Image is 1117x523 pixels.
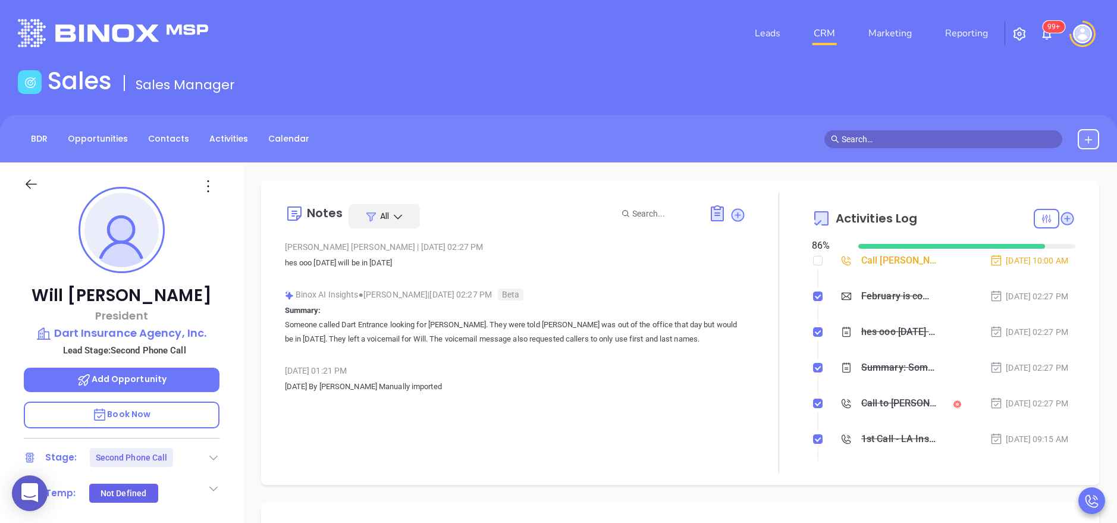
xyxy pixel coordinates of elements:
p: Will [PERSON_NAME] [24,285,219,306]
a: Dart Insurance Agency, Inc. [24,325,219,342]
span: | [417,242,419,252]
div: Not Defined [101,484,146,503]
p: hes ooo [DATE] will be in [DATE] [285,256,746,270]
span: Sales Manager [136,76,235,94]
div: [DATE] 02:27 PM [990,397,1068,410]
img: user [1073,24,1092,43]
div: Summary: Someone called Dart Entrance looking for [PERSON_NAME]. They were told [PERSON_NAME] was... [861,359,937,377]
span: Book Now [92,408,150,420]
a: Marketing [864,21,917,45]
a: Calendar [261,129,316,149]
span: ● [358,290,363,299]
div: [DATE] 01:21 PM [285,362,746,380]
div: Second Phone Call [96,448,168,467]
a: Activities [202,129,255,149]
span: Add Opportunity [77,373,167,385]
div: [DATE] 10:00 AM [990,254,1068,267]
img: iconNotification [1040,27,1054,41]
input: Search... [632,207,695,220]
span: All [380,210,389,222]
div: [DATE] 02:27 PM [990,325,1068,339]
b: Summary: [285,306,321,315]
div: hes ooo [DATE] will be in [DATE] [861,323,937,341]
sup: 100 [1043,21,1065,33]
div: Binox AI Insights [PERSON_NAME] | [DATE] 02:27 PM [285,286,746,303]
a: Reporting [940,21,993,45]
p: Someone called Dart Entrance looking for [PERSON_NAME]. They were told [PERSON_NAME] was out of t... [285,318,746,346]
div: 86 % [812,239,844,253]
h1: Sales [48,67,112,95]
a: Opportunities [61,129,135,149]
div: [DATE] 02:27 PM [990,361,1068,374]
a: BDR [24,129,55,149]
div: Stage: [45,449,77,466]
span: Beta [498,289,523,300]
div: Temp: [45,484,76,502]
a: CRM [809,21,840,45]
img: iconSetting [1012,27,1027,41]
div: [PERSON_NAME] [PERSON_NAME] [DATE] 02:27 PM [285,238,746,256]
div: Call [PERSON_NAME] to follow up [861,252,937,270]
div: Notes [307,207,343,219]
span: search [831,135,839,143]
a: Leads [750,21,785,45]
div: [DATE] 02:27 PM [990,290,1068,303]
div: 1st Call - LA Insurance [861,430,937,448]
p: President [24,308,219,324]
div: [DATE] 09:15 AM [990,433,1068,446]
input: Search… [842,133,1056,146]
div: February is coming fast—will Dart Insurance Agency, Inc. be compliant? [861,287,937,305]
img: logo [18,19,208,47]
span: Activities Log [836,212,917,224]
p: Lead Stage: Second Phone Call [30,343,219,358]
img: profile-user [84,193,159,267]
p: [DATE] By [PERSON_NAME] Manually imported [285,380,746,394]
a: Contacts [141,129,196,149]
img: svg%3e [285,291,294,300]
div: Call to [PERSON_NAME] [861,394,937,412]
